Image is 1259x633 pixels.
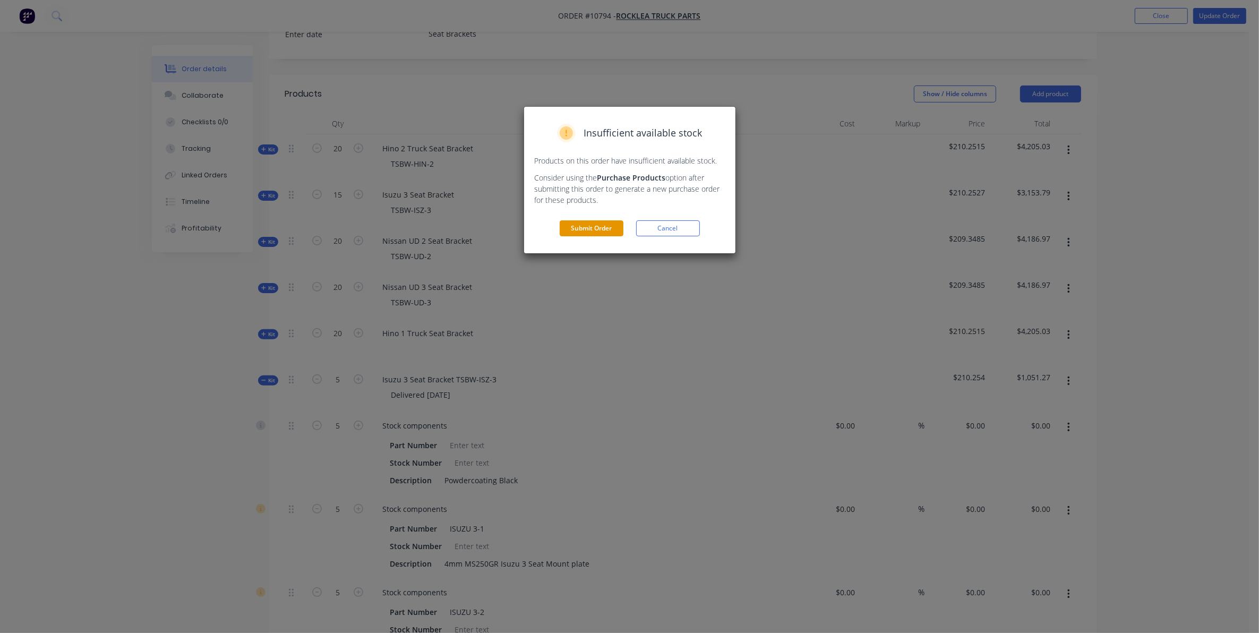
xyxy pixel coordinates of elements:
[535,155,725,166] p: Products on this order have insufficient available stock.
[597,173,666,183] strong: Purchase Products
[535,172,725,206] p: Consider using the option after submitting this order to generate a new purchase order for these ...
[584,126,703,140] span: Insufficient available stock
[636,220,700,236] button: Cancel
[560,220,623,236] button: Submit Order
